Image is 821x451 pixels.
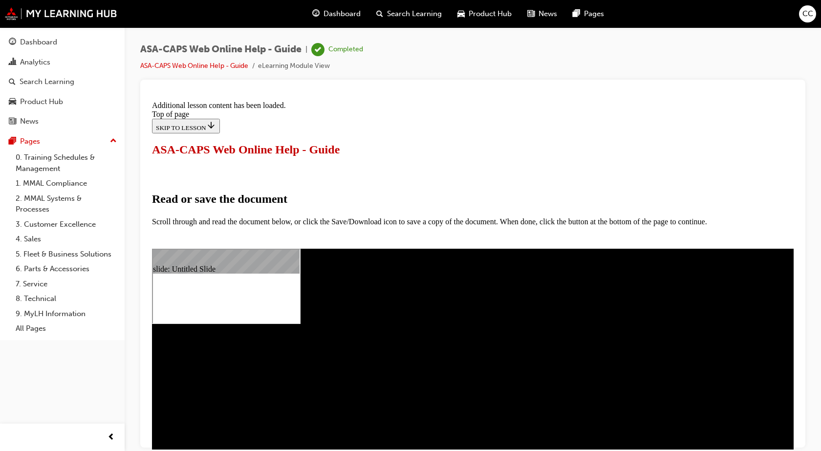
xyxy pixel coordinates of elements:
span: ASA-CAPS Web Online Help - Guide [140,44,302,55]
a: 7. Service [12,277,121,292]
span: up-icon [110,135,117,148]
img: mmal [5,7,117,20]
a: 5. Fleet & Business Solutions [12,247,121,262]
div: ASA [19,47,35,56]
span: | [305,44,307,55]
a: guage-iconDashboard [304,4,368,24]
a: All Pages [12,321,121,336]
span: news-icon [527,8,535,20]
span: Dashboard [324,8,361,20]
a: 6. Parts & Accessories [12,261,121,277]
div: Additional lesson content has been loaded. [4,4,646,13]
strong: Read or save the document [4,95,139,108]
button: SKIP TO LESSON [4,21,72,36]
button: DashboardAnalyticsSearch LearningProduct HubNews [4,31,121,132]
div: ACC Online Help [38,47,100,56]
div: Pages [20,136,40,147]
a: 4. Sales [12,232,121,247]
li: eLearning Module View [258,61,330,72]
span: pages-icon [9,137,16,146]
a: news-iconNews [519,4,565,24]
div: Top of page [4,13,646,21]
span: search-icon [9,78,16,86]
span: CC [802,8,813,20]
a: ASA-CAPS Web Online Help - Guide [140,62,248,70]
span: Search Learning [387,8,442,20]
button: Pages [4,132,121,150]
a: 3. Customer Excellence [12,217,121,232]
span: car-icon [9,98,16,107]
a: search-iconSearch Learning [368,4,450,24]
span: News [539,8,557,20]
p: Scroll through and read the document below, or click the Save/Download icon to save a copy of the... [4,120,646,129]
h1: ASA-CAPS Web Online Help - Guide [4,46,646,59]
a: 1. MMAL Compliance [12,176,121,191]
a: 9. MyLH Information [12,306,121,322]
span: guage-icon [9,38,16,47]
a: pages-iconPages [565,4,612,24]
div: - [35,47,38,56]
span: learningRecordVerb_COMPLETE-icon [311,43,324,56]
a: 8. Technical [12,291,121,306]
span: SKIP TO LESSON [8,27,68,34]
span: pages-icon [573,8,580,20]
span: guage-icon [312,8,320,20]
div: – [102,47,107,56]
span: car-icon [457,8,465,20]
div: Completed [328,45,363,54]
a: Dashboard [4,33,121,51]
a: News [4,112,121,130]
span: Product Hub [469,8,512,20]
span: chart-icon [9,58,16,67]
a: Analytics [4,53,121,71]
div: News [20,116,39,127]
button: CC [799,5,816,22]
div: Product Hub [20,96,63,107]
div: Dashboard [20,37,57,48]
a: 2. MMAL Systems & Processes [12,191,121,217]
div: Analytics [20,57,50,68]
span: Pages [584,8,604,20]
div: Search Learning [20,76,74,87]
a: Search Learning [4,73,121,91]
a: car-iconProduct Hub [450,4,519,24]
a: 0. Training Schedules & Management [12,150,121,176]
span: search-icon [376,8,383,20]
a: Product Hub [4,93,121,111]
span: news-icon [9,117,16,126]
a: Page 1 [4,24,143,92]
iframe: ASA-CAPS Web Online Help - Guide [4,151,152,227]
section: Lesson Header [4,46,646,59]
span: prev-icon [108,431,115,444]
div: for users in [GEOGRAPHIC_DATA] [108,47,195,65]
